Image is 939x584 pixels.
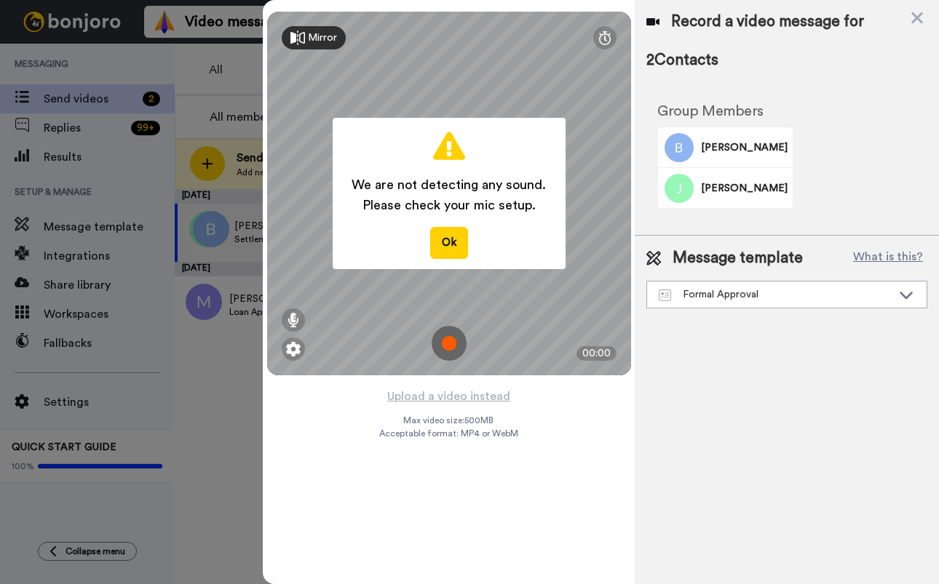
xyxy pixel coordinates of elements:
[432,326,467,361] img: ic_record_start.svg
[430,227,468,258] button: Ok
[657,103,793,119] h2: Group Members
[352,175,546,195] span: We are not detecting any sound.
[286,342,301,356] img: ic_gear.svg
[849,247,927,269] button: What is this?
[665,174,694,203] img: Image of Justin
[701,181,788,196] span: [PERSON_NAME]
[404,415,494,426] span: Max video size: 500 MB
[379,428,518,439] span: Acceptable format: MP4 or WebM
[383,387,515,406] button: Upload a video instead
[665,133,694,162] img: Image of Rebecca
[701,140,788,155] span: [PERSON_NAME]
[577,346,617,361] div: 00:00
[659,287,892,302] div: Formal Approval
[673,247,803,269] span: Message template
[352,195,546,215] span: Please check your mic setup.
[659,289,671,301] img: Message-temps.svg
